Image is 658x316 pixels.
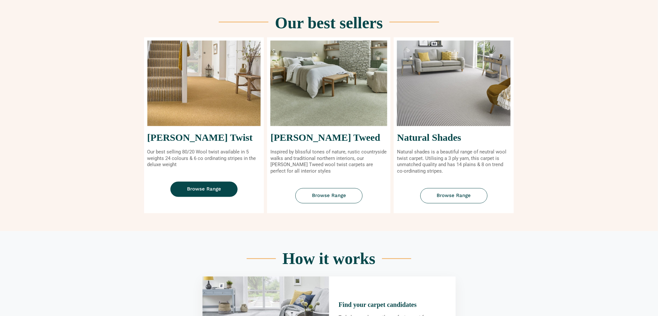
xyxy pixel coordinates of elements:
[397,133,511,142] h2: Natural Shades
[170,182,238,197] a: Browse Range
[420,188,488,204] a: Browse Range
[270,133,387,142] h2: [PERSON_NAME] Tweed
[339,302,446,308] h3: Find your carpet candidates
[282,251,375,267] h2: How it works
[187,187,221,192] span: Browse Range
[270,149,387,174] p: Inspired by blissful tones of nature, rustic countryside walks and traditional northern interiors...
[295,188,363,204] a: Browse Range
[312,193,346,198] span: Browse Range
[437,193,471,198] span: Browse Range
[147,133,261,142] h2: [PERSON_NAME] Twist
[397,149,511,174] p: Natural shades is a beautiful range of neutral wool twist carpet. Utilising a 3 ply yarn, this ca...
[275,15,383,31] h2: Our best sellers
[147,149,261,168] p: Our best selling 80/20 Wool twist available in 5 weights 24 colours & 6 co ordinating stripes in ...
